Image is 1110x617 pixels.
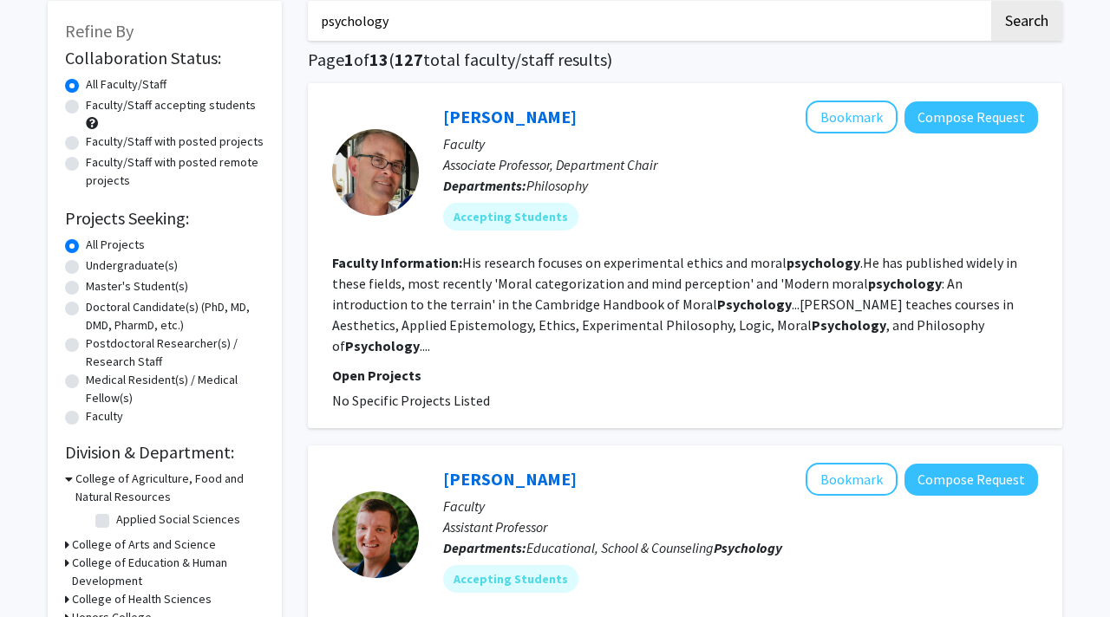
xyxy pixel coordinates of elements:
[443,203,578,231] mat-chip: Accepting Students
[13,539,74,604] iframe: Chat
[65,442,264,463] h2: Division & Department:
[787,254,860,271] b: psychology
[806,463,898,496] button: Add Tyler Smith to Bookmarks
[717,296,792,313] b: Psychology
[443,565,578,593] mat-chip: Accepting Students
[75,470,264,506] h3: College of Agriculture, Food and Natural Resources
[443,496,1038,516] p: Faculty
[86,153,264,190] label: Faculty/Staff with posted remote projects
[443,468,577,490] a: [PERSON_NAME]
[86,75,166,94] label: All Faculty/Staff
[72,590,212,608] h3: College of Health Sciences
[332,392,490,409] span: No Specific Projects Listed
[443,516,1038,537] p: Assistant Professor
[65,48,264,68] h2: Collaboration Status:
[868,275,942,292] b: psychology
[86,96,256,114] label: Faculty/Staff accepting students
[395,49,423,70] span: 127
[308,1,989,41] input: Search Keywords
[332,365,1038,386] p: Open Projects
[345,337,420,354] b: Psychology
[991,1,1062,41] button: Search
[812,316,886,334] b: Psychology
[86,277,188,296] label: Master's Student(s)
[344,49,354,70] span: 1
[443,106,577,127] a: [PERSON_NAME]
[443,177,526,194] b: Departments:
[443,154,1038,175] p: Associate Professor, Department Chair
[86,371,264,407] label: Medical Resident(s) / Medical Fellow(s)
[86,236,145,254] label: All Projects
[443,133,1038,154] p: Faculty
[443,539,526,556] b: Departments:
[526,177,588,194] span: Philosophy
[86,407,123,425] label: Faculty
[332,254,1017,354] fg-read-more: His research focuses on experimental ethics and moral .He has published widely in these fields, m...
[332,254,462,271] b: Faculty Information:
[86,257,178,275] label: Undergraduate(s)
[904,101,1038,133] button: Compose Request to Philip Robbins
[806,101,898,133] button: Add Philip Robbins to Bookmarks
[86,133,264,151] label: Faculty/Staff with posted projects
[65,20,134,42] span: Refine By
[714,539,782,556] b: Psychology
[86,298,264,334] label: Doctoral Candidate(s) (PhD, MD, DMD, PharmD, etc.)
[65,208,264,229] h2: Projects Seeking:
[72,536,216,554] h3: College of Arts and Science
[526,539,782,556] span: Educational, School & Counseling
[86,334,264,371] label: Postdoctoral Researcher(s) / Research Staff
[369,49,388,70] span: 13
[904,464,1038,496] button: Compose Request to Tyler Smith
[308,49,1062,70] h1: Page of ( total faculty/staff results)
[116,510,240,529] label: Applied Social Sciences
[72,554,264,590] h3: College of Education & Human Development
